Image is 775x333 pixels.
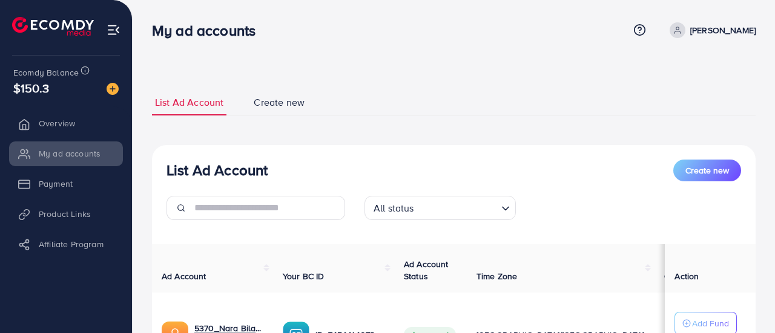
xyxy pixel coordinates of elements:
span: $150.3 [13,79,49,97]
span: Ecomdy Balance [13,66,79,79]
span: Ad Account [162,270,206,282]
span: Ad Account Status [404,258,449,282]
span: Create new [254,95,305,109]
p: [PERSON_NAME] [690,23,756,37]
h3: List Ad Account [167,161,268,179]
div: Search for option [364,196,516,220]
span: All status [371,199,417,217]
span: Time Zone [477,270,517,282]
span: List Ad Account [155,95,223,109]
span: Your BC ID [283,270,325,282]
img: logo [12,17,94,36]
span: Create new [685,164,729,176]
img: image [107,83,119,95]
img: menu [107,23,120,37]
h3: My ad accounts [152,22,265,39]
span: Action [674,270,699,282]
button: Create new [673,160,741,181]
input: Search for option [418,197,496,217]
a: [PERSON_NAME] [665,22,756,38]
p: Add Fund [692,316,729,331]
